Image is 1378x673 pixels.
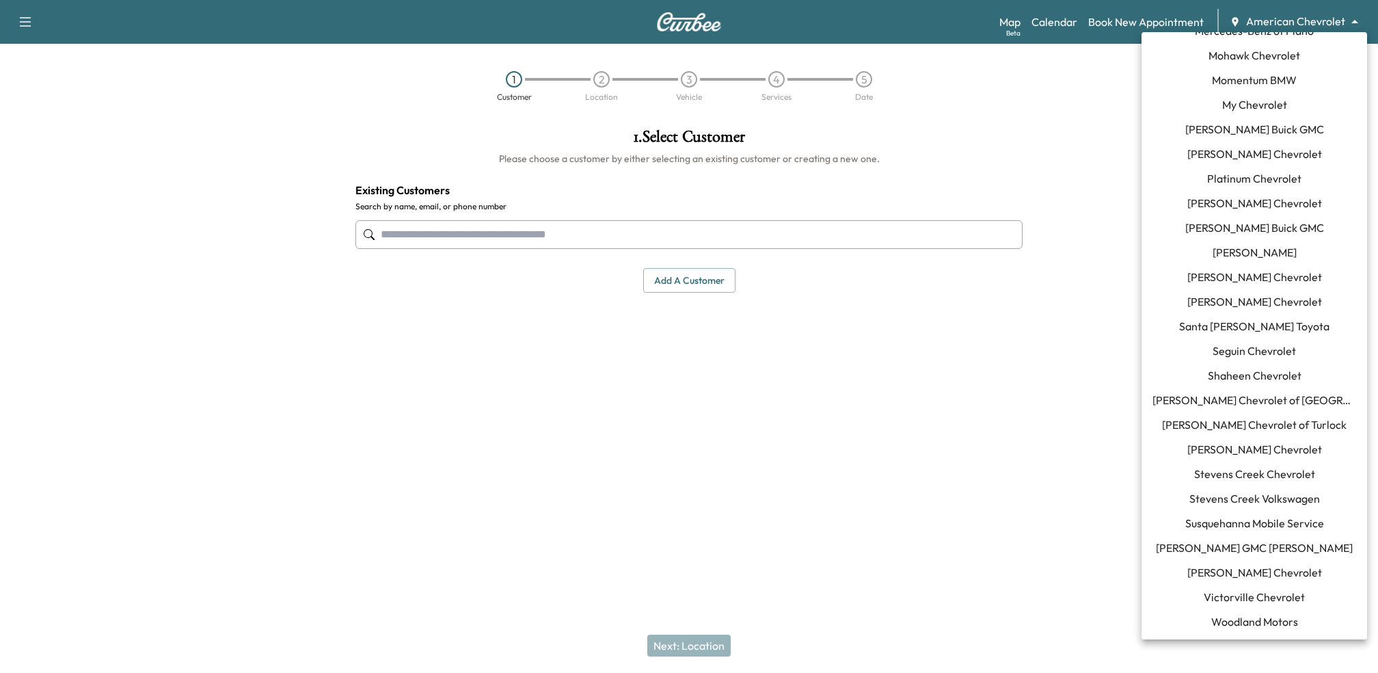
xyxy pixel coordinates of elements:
[1212,72,1297,88] span: Momentum BMW
[1211,613,1298,630] span: Woodland Motors
[1185,515,1324,531] span: Susquehanna Mobile Service
[1156,540,1353,556] span: [PERSON_NAME] GMC [PERSON_NAME]
[1208,47,1300,64] span: Mohawk Chevrolet
[1179,318,1329,334] span: Santa [PERSON_NAME] Toyota
[1213,343,1296,359] span: Seguin Chevrolet
[1187,146,1322,162] span: [PERSON_NAME] Chevrolet
[1162,417,1347,433] span: [PERSON_NAME] Chevrolet of Turlock
[1213,244,1297,261] span: [PERSON_NAME]
[1187,441,1322,458] span: [PERSON_NAME] Chevrolet
[1185,220,1324,236] span: [PERSON_NAME] Buick GMC
[1187,269,1322,285] span: [PERSON_NAME] Chevrolet
[1187,293,1322,310] span: [PERSON_NAME] Chevrolet
[1152,392,1356,408] span: [PERSON_NAME] Chevrolet of [GEOGRAPHIC_DATA]
[1189,490,1320,507] span: Stevens Creek Volkswagen
[1208,367,1301,384] span: Shaheen Chevrolet
[1207,170,1301,187] span: Platinum Chevrolet
[1194,466,1315,482] span: Stevens Creek Chevrolet
[1187,195,1322,211] span: [PERSON_NAME] Chevrolet
[1204,589,1305,605] span: Victorville Chevrolet
[1222,96,1287,113] span: My Chevrolet
[1187,564,1322,581] span: [PERSON_NAME] Chevrolet
[1185,121,1324,137] span: [PERSON_NAME] Buick GMC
